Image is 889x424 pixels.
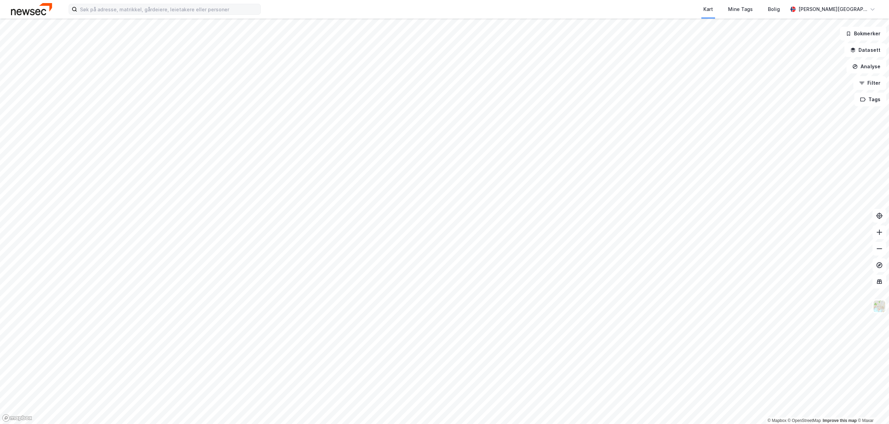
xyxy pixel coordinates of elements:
div: Kontrollprogram for chat [855,391,889,424]
iframe: Chat Widget [855,391,889,424]
img: newsec-logo.f6e21ccffca1b3a03d2d.png [11,3,52,15]
input: Søk på adresse, matrikkel, gårdeiere, leietakere eller personer [77,4,260,14]
div: Bolig [768,5,780,13]
div: [PERSON_NAME][GEOGRAPHIC_DATA] [798,5,867,13]
div: Kart [703,5,713,13]
div: Mine Tags [728,5,753,13]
